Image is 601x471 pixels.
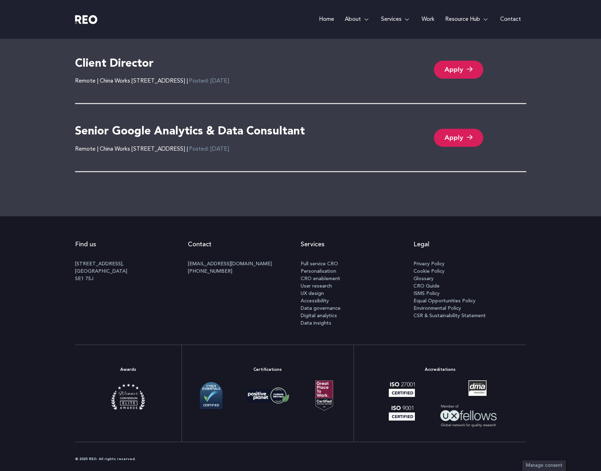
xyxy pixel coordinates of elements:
span: ISMS Policy [413,290,440,297]
span: Environmental Policy [413,305,461,312]
h2: Contact [188,234,301,255]
span: Posted: [DATE] [188,146,229,152]
span: Cookie Policy [413,268,444,275]
h2: Awards [75,359,182,380]
span: Privacy Policy [413,260,444,268]
div: Remote | China Works [STREET_ADDRESS] | [75,77,229,85]
a: ISMS Policy [413,290,526,297]
div: © 2025 REO. All rights reserved. [75,456,526,462]
h4: Senior Google Analytics & Data Consultant [75,125,305,139]
span: UX design [301,290,324,297]
a: Data governance [301,305,413,312]
a: Apply [434,129,483,147]
a: Digital analytics [301,312,413,320]
a: Cookie Policy [413,268,526,275]
h2: Legal [413,234,526,255]
span: Data insights [301,320,331,327]
span: CRO enablement [301,275,340,283]
a: CRO enablement [301,275,413,283]
a: Personalisation [301,268,413,275]
span: Full service CRO [301,260,338,268]
a: Senior Google Analytics & Data Consultant [75,122,305,145]
div: Remote | China Works [STREET_ADDRESS] | [75,145,229,153]
h2: Services [301,234,413,255]
span: Data governance [301,305,341,312]
span: Digital analytics [301,312,337,320]
span: CRO Guide [413,283,440,290]
h2: Find us [75,234,188,255]
span: Posted: [DATE] [188,78,229,84]
a: Data insights [301,320,413,327]
a: Accessibility [301,297,413,305]
span: Equal Opportunities Policy [413,297,476,305]
a: User research [301,283,413,290]
a: Environmental Policy [413,305,526,312]
a: [PHONE_NUMBER] [188,269,232,274]
h4: Client Director [75,57,154,72]
a: Apply [434,61,483,79]
p: [STREET_ADDRESS], [GEOGRAPHIC_DATA] SE1 7SJ [75,260,188,283]
span: CSR & Sustainability Statement [413,312,486,320]
span: Glossary [413,275,434,283]
span: Personalisation [301,268,336,275]
a: UX design [301,290,413,297]
span: Accessibility [301,297,329,305]
a: Privacy Policy [413,260,526,268]
a: CSR & Sustainability Statement [413,312,526,320]
h2: Accreditations [364,359,515,380]
a: Full service CRO [301,260,413,268]
a: Equal Opportunities Policy [413,297,526,305]
span: User research [301,283,332,290]
a: Glossary [413,275,526,283]
a: [EMAIL_ADDRESS][DOMAIN_NAME] [188,261,272,266]
span: Manage consent [526,463,562,468]
h2: Certifications [192,359,343,380]
a: CRO Guide [413,283,526,290]
a: Client Director [75,54,154,77]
